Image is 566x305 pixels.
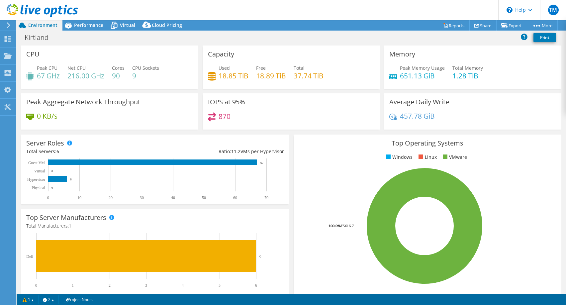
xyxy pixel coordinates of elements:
[26,148,155,155] div: Total Servers:
[132,72,159,79] h4: 9
[56,148,59,154] span: 6
[145,283,147,288] text: 3
[155,148,284,155] div: Ratio: VMs per Hypervisor
[120,22,135,28] span: Virtual
[527,20,558,31] a: More
[341,223,354,228] tspan: ESXi 6.7
[58,295,97,304] a: Project Notes
[264,195,268,200] text: 70
[70,178,72,181] text: 6
[400,112,435,120] h4: 457.78 GiB
[294,65,305,71] span: Total
[259,254,261,258] text: 6
[152,22,182,28] span: Cloud Pricing
[37,65,57,71] span: Peak CPU
[231,148,240,154] span: 11.2
[219,72,248,79] h4: 18.85 TiB
[260,161,264,164] text: 67
[67,72,104,79] h4: 216.00 GHz
[22,34,59,41] h1: Kirtland
[47,195,49,200] text: 0
[132,65,159,71] span: CPU Sockets
[208,51,234,58] h3: Capacity
[26,222,284,230] h4: Total Manufacturers:
[255,283,257,288] text: 6
[256,72,286,79] h4: 18.89 TiB
[171,195,175,200] text: 40
[507,7,513,13] svg: \n
[18,295,39,304] a: 1
[438,20,470,31] a: Reports
[112,65,125,71] span: Cores
[37,112,57,120] h4: 0 KB/s
[38,295,59,304] a: 2
[329,223,341,228] tspan: 100.0%
[32,185,45,190] text: Physical
[548,5,559,15] span: TM
[400,65,445,71] span: Peak Memory Usage
[27,177,45,182] text: Hypervisor
[400,72,445,79] h4: 651.13 GiB
[72,283,74,288] text: 1
[51,186,53,189] text: 0
[51,169,53,173] text: 0
[469,20,497,31] a: Share
[202,195,206,200] text: 50
[74,22,103,28] span: Performance
[219,65,230,71] span: Used
[26,214,106,221] h3: Top Server Manufacturers
[182,283,184,288] text: 4
[533,33,556,42] a: Print
[219,113,231,120] h4: 870
[299,140,556,147] h3: Top Operating Systems
[208,98,245,106] h3: IOPS at 95%
[26,98,140,106] h3: Peak Aggregate Network Throughput
[77,195,81,200] text: 10
[441,153,467,161] li: VMware
[112,72,125,79] h4: 90
[389,51,415,58] h3: Memory
[26,254,33,259] text: Dell
[67,65,86,71] span: Net CPU
[384,153,413,161] li: Windows
[109,195,113,200] text: 20
[256,65,266,71] span: Free
[34,169,46,173] text: Virtual
[109,283,111,288] text: 2
[140,195,144,200] text: 30
[28,160,45,165] text: Guest VM
[452,72,483,79] h4: 1.28 TiB
[233,195,237,200] text: 60
[219,283,221,288] text: 5
[28,22,57,28] span: Environment
[452,65,483,71] span: Total Memory
[417,153,437,161] li: Linux
[35,283,37,288] text: 0
[496,20,527,31] a: Export
[37,72,60,79] h4: 67 GHz
[389,98,449,106] h3: Average Daily Write
[294,72,324,79] h4: 37.74 TiB
[26,140,64,147] h3: Server Roles
[69,223,71,229] span: 1
[26,51,40,58] h3: CPU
